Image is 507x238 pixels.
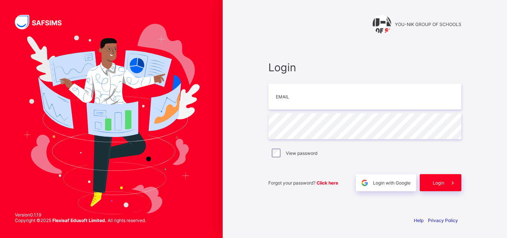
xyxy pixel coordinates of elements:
[373,180,410,186] span: Login with Google
[52,218,107,223] strong: Flexisaf Edusoft Limited.
[428,218,458,223] a: Privacy Policy
[15,218,146,223] span: Copyright © 2025 All rights reserved.
[15,212,146,218] span: Version 0.1.19
[360,179,369,187] img: google.396cfc9801f0270233282035f929180a.svg
[317,180,338,186] a: Click here
[286,150,317,156] label: View password
[268,61,461,74] span: Login
[23,24,200,214] img: Hero Image
[395,22,461,27] span: YOU-NIK GROUP OF SCHOOLS
[15,15,71,29] img: SAFSIMS Logo
[268,180,338,186] span: Forgot your password?
[414,218,423,223] a: Help
[433,180,444,186] span: Login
